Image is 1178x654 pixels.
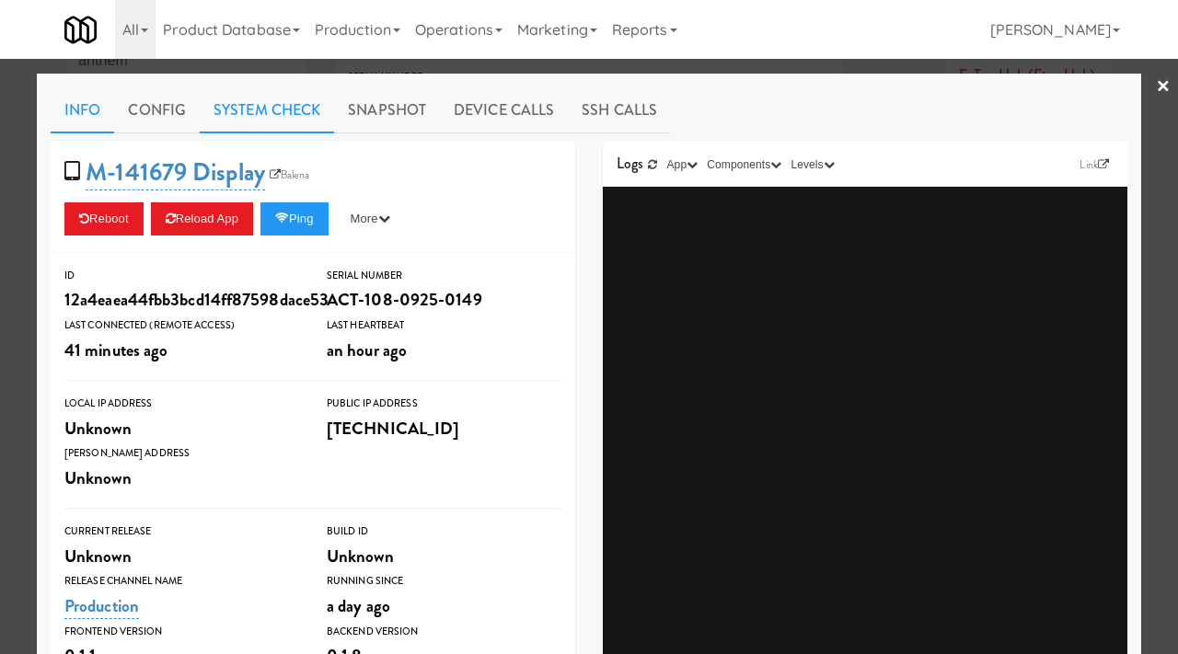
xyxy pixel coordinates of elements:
[200,87,334,133] a: System Check
[86,155,265,190] a: M-141679 Display
[64,623,299,641] div: Frontend Version
[327,267,561,285] div: Serial Number
[327,284,561,316] div: ACT-108-0925-0149
[64,284,299,316] div: 12a4eaea44fbb3bcd14ff87598dace53
[327,338,407,362] span: an hour ago
[64,338,167,362] span: 41 minutes ago
[64,395,299,413] div: Local IP Address
[702,155,786,174] button: Components
[327,572,561,591] div: Running Since
[617,153,643,174] span: Logs
[334,87,440,133] a: Snapshot
[51,87,114,133] a: Info
[440,87,568,133] a: Device Calls
[327,593,390,618] span: a day ago
[327,541,561,572] div: Unknown
[1156,59,1171,116] a: ×
[64,202,144,235] button: Reboot
[327,413,561,444] div: [TECHNICAL_ID]
[114,87,200,133] a: Config
[64,413,299,444] div: Unknown
[568,87,671,133] a: SSH Calls
[64,572,299,591] div: Release Channel Name
[64,316,299,335] div: Last Connected (Remote Access)
[327,522,561,541] div: Build Id
[64,444,299,463] div: [PERSON_NAME] Address
[327,623,561,641] div: Backend Version
[327,316,561,335] div: Last Heartbeat
[64,541,299,572] div: Unknown
[336,202,405,235] button: More
[663,155,703,174] button: App
[1075,155,1114,174] a: Link
[265,166,315,184] a: Balena
[64,522,299,541] div: Current Release
[151,202,253,235] button: Reload App
[327,395,561,413] div: Public IP Address
[64,267,299,285] div: ID
[64,463,299,494] div: Unknown
[786,155,838,174] button: Levels
[64,14,97,46] img: Micromart
[64,593,139,619] a: Production
[260,202,329,235] button: Ping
